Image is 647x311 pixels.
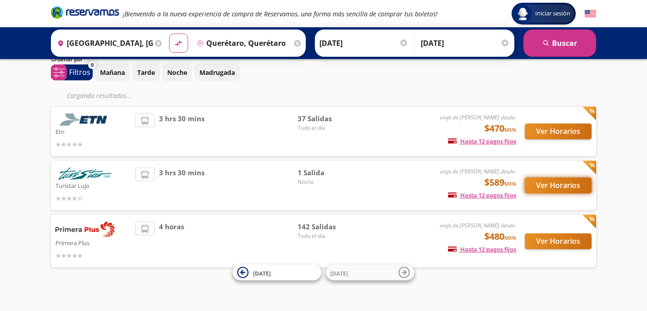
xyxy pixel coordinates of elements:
p: Tarde [137,68,155,77]
span: $480 [484,230,516,243]
span: 4 horas [159,222,184,261]
span: Hasta 12 pagos fijos [448,245,516,253]
i: Brand Logo [51,5,119,19]
small: MXN [504,180,516,187]
button: Ver Horarios [525,178,592,193]
p: Mañana [100,68,125,77]
span: Hasta 12 pagos fijos [448,191,516,199]
a: Brand Logo [51,5,119,22]
button: Ver Horarios [525,233,592,249]
span: 3 hrs 30 mins [159,168,204,203]
button: Noche [162,64,192,81]
button: Madrugada [194,64,240,81]
p: Noche [167,68,187,77]
small: MXN [504,126,516,133]
p: Filtros [69,67,90,78]
input: Buscar Destino [193,32,292,54]
input: Buscar Origen [54,32,153,54]
button: Buscar [523,30,596,57]
em: viaje de [PERSON_NAME] desde: [440,168,516,175]
span: Iniciar sesión [532,9,574,18]
p: Primera Plus [55,237,131,248]
p: Etn [55,126,131,137]
span: Hasta 12 pagos fijos [448,137,516,145]
button: English [585,8,596,20]
em: Cargando resultados ... [67,91,132,100]
img: Etn [55,114,114,126]
button: Ver Horarios [525,123,592,139]
span: 1 Salida [298,168,361,178]
span: Todo el día [298,232,361,240]
img: Primera Plus [55,222,114,237]
span: [DATE] [330,269,348,277]
em: ¡Bienvenido a la nueva experiencia de compra de Reservamos, una forma más sencilla de comprar tus... [123,10,438,18]
button: [DATE] [326,265,414,281]
span: Todo el día [298,124,361,132]
span: $589 [484,176,516,189]
span: 0 [91,61,94,69]
input: Elegir Fecha [319,32,408,54]
button: Mañana [95,64,130,81]
span: Noche [298,178,361,186]
img: Turistar Lujo [55,168,114,180]
button: 0Filtros [51,64,93,80]
p: Turistar Lujo [55,180,131,191]
em: viaje de [PERSON_NAME] desde: [440,222,516,229]
em: viaje de [PERSON_NAME] desde: [440,114,516,121]
span: 142 Salidas [298,222,361,232]
p: Madrugada [199,68,235,77]
p: Ordenar por [51,55,83,64]
input: Opcional [421,32,510,54]
small: MXN [504,234,516,241]
span: $470 [484,122,516,135]
span: 3 hrs 30 mins [159,114,204,149]
button: Tarde [132,64,160,81]
span: [DATE] [253,269,271,277]
button: [DATE] [233,265,321,281]
span: 37 Salidas [298,114,361,124]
